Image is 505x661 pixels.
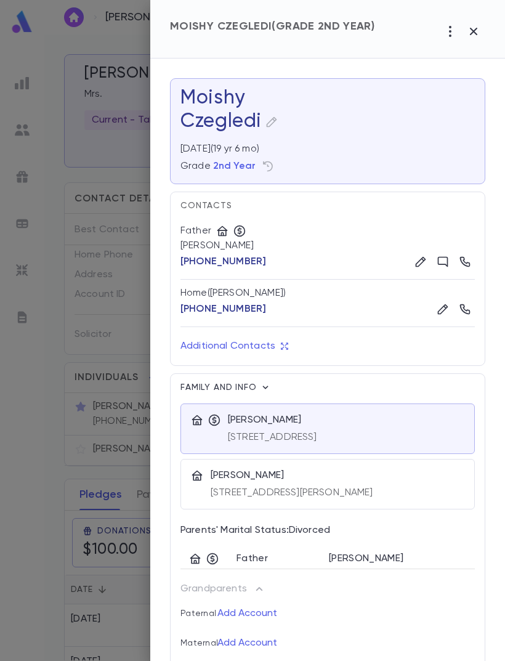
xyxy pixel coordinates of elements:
[180,303,266,315] button: [PHONE_NUMBER]
[217,633,277,653] button: Add Account
[325,549,475,569] td: [PERSON_NAME]
[180,256,266,268] button: [PHONE_NUMBER]
[211,487,373,499] p: [STREET_ADDRESS][PERSON_NAME]
[211,469,284,482] p: [PERSON_NAME]
[176,138,475,155] div: [DATE] ( 19 yr 6 mo )
[180,160,256,172] div: Grade
[180,335,289,358] button: Additional Contacts
[228,414,301,426] p: [PERSON_NAME]
[180,579,265,599] button: Grandparents
[180,583,247,595] p: Grandparents
[180,201,232,210] span: Contacts
[180,599,217,618] p: Paternal
[213,160,256,172] button: 2nd Year
[180,86,475,133] h3: Moishy
[217,604,277,623] button: Add Account
[180,340,289,352] p: Additional Contacts
[228,431,317,444] p: [STREET_ADDRESS]
[180,217,475,280] div: [PERSON_NAME]
[180,110,475,133] div: Czegledi
[233,549,325,569] td: Father
[180,628,217,648] p: Maternal
[180,224,211,237] div: Father
[170,20,374,33] span: Moishy Czegledi ( Grade 2nd Year )
[180,383,259,392] span: Family and info
[180,287,475,299] div: Home ([PERSON_NAME])
[180,524,475,539] p: Parents' Marital Status: Divorced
